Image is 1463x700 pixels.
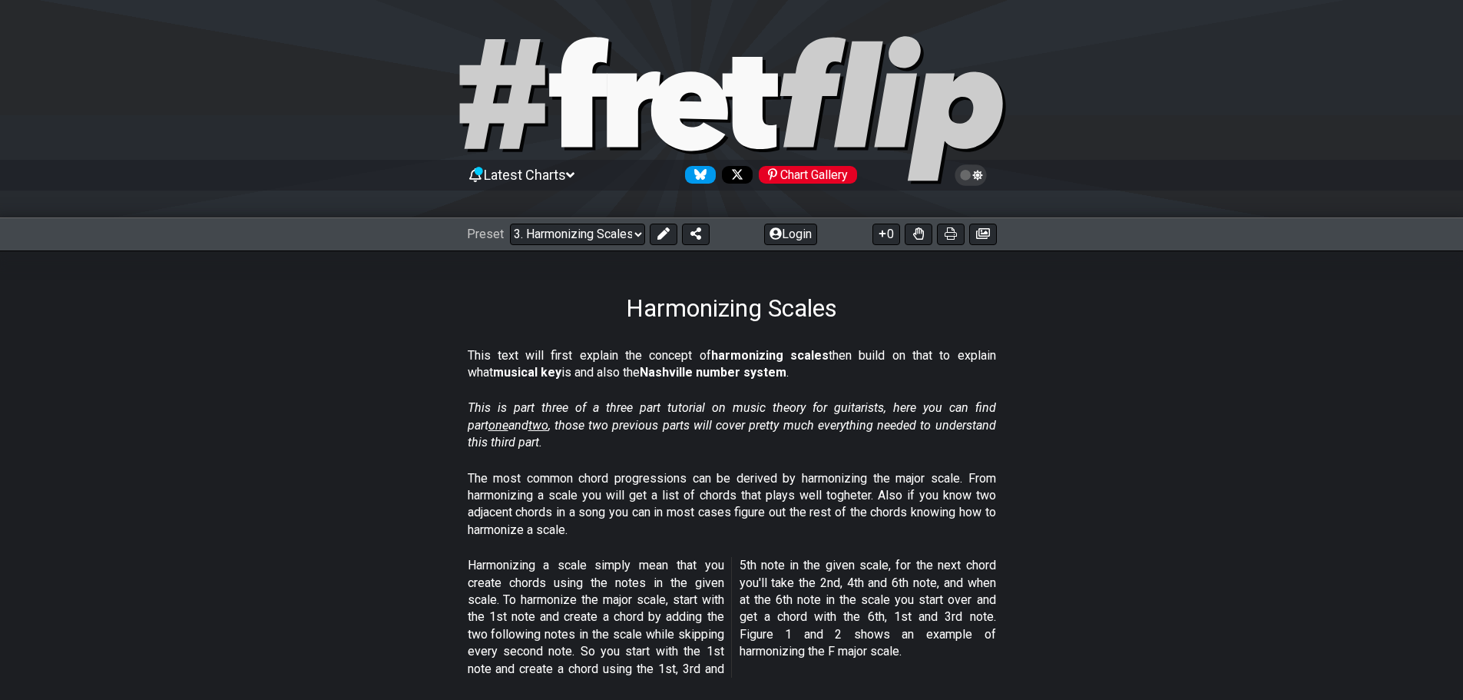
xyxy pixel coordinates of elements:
span: two [528,418,548,433]
strong: harmonizing scales [711,348,829,363]
button: Create image [969,224,997,245]
h1: Harmonizing Scales [626,294,837,323]
button: Toggle Dexterity for all fretkits [905,224,932,245]
strong: Nashville number system [640,365,786,380]
button: 0 [872,224,900,245]
p: This text will first explain the concept of then build on that to explain what is and also the . [468,347,996,382]
p: Harmonizing a scale simply mean that you create chords using the notes in the given scale. To har... [468,557,996,678]
button: Print [937,224,965,245]
span: Toggle light / dark theme [962,168,980,182]
button: Login [764,224,817,245]
span: Latest Charts [484,167,566,183]
select: Preset [510,224,645,245]
a: Follow #fretflip at X [716,166,753,184]
button: Share Preset [682,224,710,245]
strong: musical key [493,365,561,380]
div: Chart Gallery [759,166,857,184]
span: one [488,418,508,433]
button: Edit Preset [650,224,677,245]
em: This is part three of a three part tutorial on music theory for guitarists, here you can find par... [468,400,996,450]
span: Preset [467,227,504,241]
a: #fretflip at Pinterest [753,166,857,184]
p: The most common chord progressions can be derived by harmonizing the major scale. From harmonizin... [468,470,996,539]
a: Follow #fretflip at Bluesky [679,166,716,184]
